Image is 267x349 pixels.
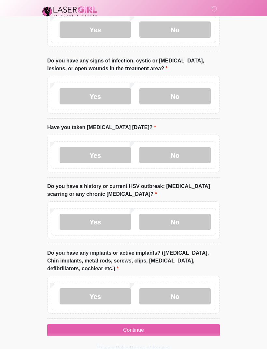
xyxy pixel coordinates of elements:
[60,21,131,38] label: Yes
[139,288,211,304] label: No
[60,288,131,304] label: Yes
[60,147,131,163] label: Yes
[60,214,131,230] label: Yes
[41,5,99,18] img: Laser Girl Med Spa LLC Logo
[47,182,220,198] label: Do you have a history or current HSV outbreak; [MEDICAL_DATA] scarring or any chronic [MEDICAL_DA...
[60,88,131,104] label: Yes
[47,324,220,336] button: Continue
[47,57,220,73] label: Do you have any signs of infection, cystic or [MEDICAL_DATA], lesions, or open wounds in the trea...
[139,21,211,38] label: No
[139,214,211,230] label: No
[139,147,211,163] label: No
[139,88,211,104] label: No
[47,249,220,273] label: Do you have any implants or active implants? ([MEDICAL_DATA], Chin implants, metal rods, screws, ...
[47,124,156,131] label: Have you taken [MEDICAL_DATA] [DATE]?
